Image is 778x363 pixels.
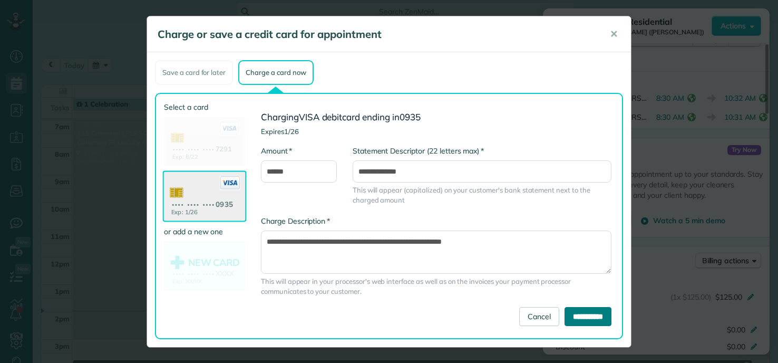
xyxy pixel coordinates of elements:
[261,128,611,135] h4: Expires
[284,127,299,136] span: 1/26
[155,60,233,85] div: Save a card for later
[322,111,343,122] span: debit
[238,60,313,85] div: Charge a card now
[353,185,611,205] span: This will appear (capitalized) on your customer's bank statement next to the charged amount
[158,27,595,42] h5: Charge or save a credit card for appointment
[261,276,611,297] span: This will appear in your processor's web interface as well as on the invoices your payment proces...
[164,226,245,237] label: or add a new one
[519,307,559,326] a: Cancel
[261,216,330,226] label: Charge Description
[353,146,484,156] label: Statement Descriptor (22 letters max)
[299,111,320,122] span: VISA
[164,102,245,112] label: Select a card
[261,112,611,122] h3: Charging card ending in
[400,111,421,122] span: 0935
[261,146,292,156] label: Amount
[610,28,618,40] span: ✕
